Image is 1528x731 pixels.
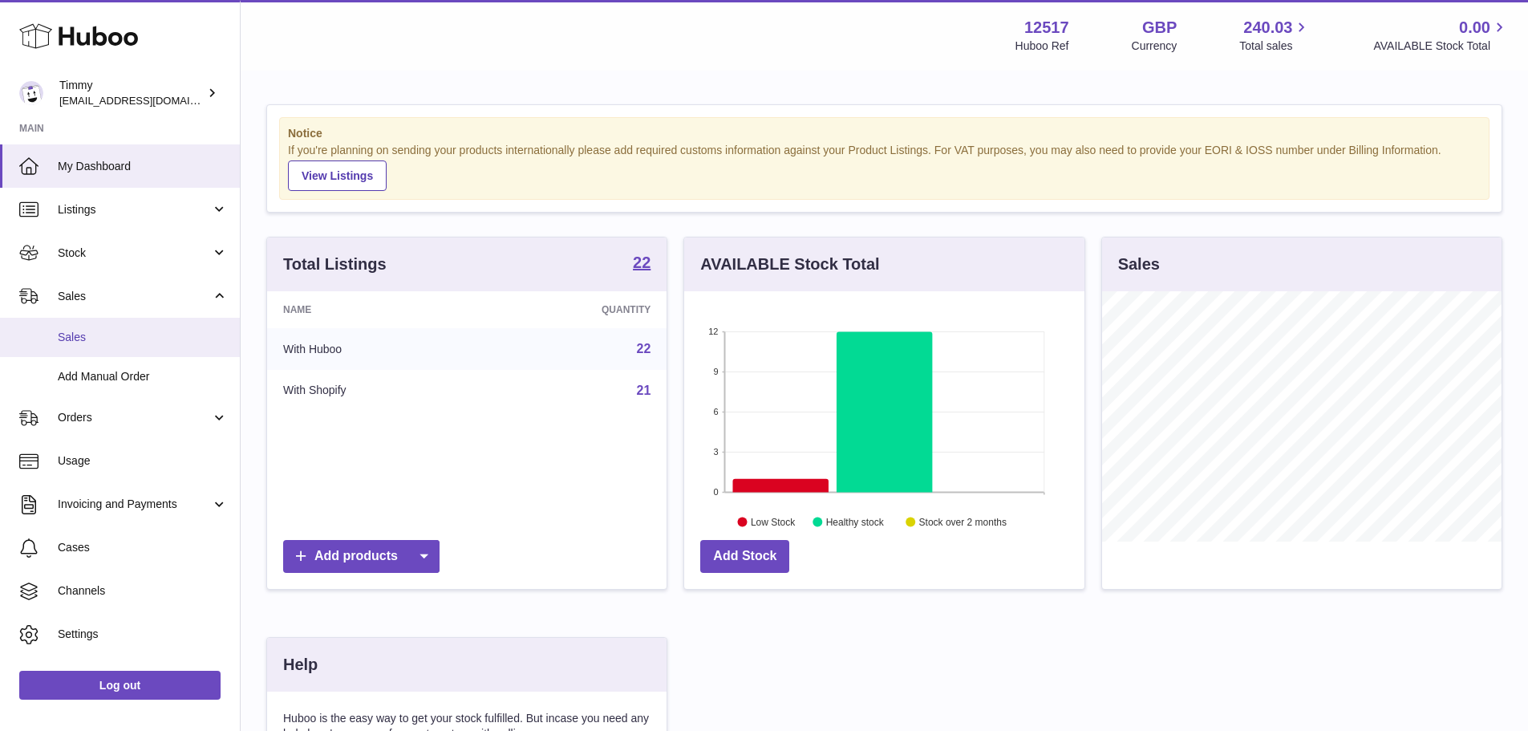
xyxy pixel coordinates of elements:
span: Total sales [1239,39,1311,54]
span: Stock [58,246,211,261]
span: AVAILABLE Stock Total [1373,39,1509,54]
a: View Listings [288,160,387,191]
a: Log out [19,671,221,700]
span: 240.03 [1243,17,1292,39]
a: 21 [637,384,651,397]
h3: Sales [1118,254,1160,275]
span: [EMAIL_ADDRESS][DOMAIN_NAME] [59,94,236,107]
div: Currency [1132,39,1177,54]
strong: Notice [288,126,1481,141]
span: Cases [58,540,228,555]
a: 22 [633,254,651,274]
span: Orders [58,410,211,425]
h3: Help [283,654,318,676]
img: internalAdmin-12517@internal.huboo.com [19,81,43,105]
strong: 12517 [1024,17,1069,39]
span: Listings [58,202,211,217]
text: Healthy stock [826,516,885,527]
span: My Dashboard [58,159,228,174]
text: Stock over 2 months [919,516,1007,527]
span: Channels [58,583,228,599]
span: Sales [58,289,211,304]
div: Huboo Ref [1015,39,1069,54]
text: 9 [714,367,719,376]
td: With Shopify [267,370,483,412]
a: Add products [283,540,440,573]
th: Quantity [483,291,667,328]
span: Add Manual Order [58,369,228,384]
text: 0 [714,487,719,497]
a: Add Stock [700,540,789,573]
text: Low Stock [751,516,796,527]
td: With Huboo [267,328,483,370]
text: 3 [714,447,719,457]
text: 6 [714,407,719,416]
a: 22 [637,342,651,355]
text: 12 [709,327,719,336]
h3: AVAILABLE Stock Total [700,254,879,275]
span: Usage [58,453,228,469]
span: Sales [58,330,228,345]
a: 240.03 Total sales [1239,17,1311,54]
strong: GBP [1142,17,1177,39]
div: Timmy [59,78,204,108]
h3: Total Listings [283,254,387,275]
div: If you're planning on sending your products internationally please add required customs informati... [288,143,1481,191]
span: Settings [58,627,228,642]
th: Name [267,291,483,328]
strong: 22 [633,254,651,270]
span: Invoicing and Payments [58,497,211,512]
span: 0.00 [1459,17,1490,39]
a: 0.00 AVAILABLE Stock Total [1373,17,1509,54]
